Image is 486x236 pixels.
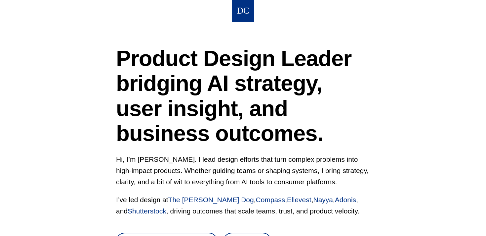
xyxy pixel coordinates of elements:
p: Hi, I’m [PERSON_NAME]. I lead design efforts that turn complex problems into high-impact products... [116,154,370,188]
a: Shutterstock [128,207,166,215]
img: Logo [237,5,249,17]
p: I’ve led design at , , , , , and , driving outcomes that scale teams, trust, and product velocity. [116,194,370,217]
a: Nayya [313,196,333,204]
a: Adonis [335,196,356,204]
h1: Product Design Leader bridging AI strategy, user insight, and business outcomes. [116,46,370,146]
a: Compass [256,196,285,204]
a: Ellevest [287,196,311,204]
a: The [PERSON_NAME] Dog [168,196,254,204]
